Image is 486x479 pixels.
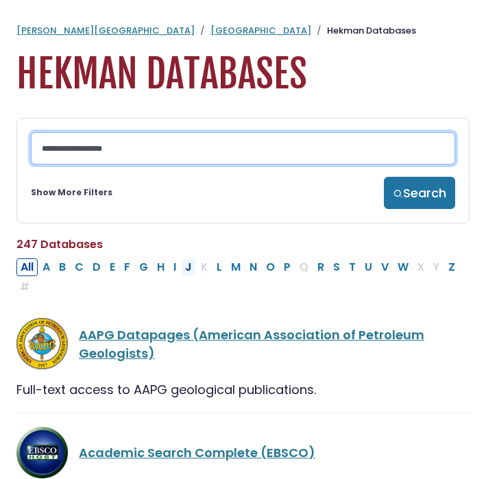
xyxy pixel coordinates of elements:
[181,258,196,276] button: Filter Results J
[38,258,54,276] button: Filter Results A
[16,258,461,295] div: Alpha-list to filter by first letter of database name
[313,258,328,276] button: Filter Results R
[153,258,169,276] button: Filter Results H
[444,258,459,276] button: Filter Results Z
[31,132,455,164] input: Search database by title or keyword
[16,236,103,252] span: 247 Databases
[329,258,344,276] button: Filter Results S
[212,258,226,276] button: Filter Results L
[345,258,360,276] button: Filter Results T
[16,258,38,276] button: All
[377,258,393,276] button: Filter Results V
[262,258,279,276] button: Filter Results O
[31,186,112,199] a: Show More Filters
[16,24,195,37] a: [PERSON_NAME][GEOGRAPHIC_DATA]
[79,444,315,461] a: Academic Search Complete (EBSCO)
[71,258,88,276] button: Filter Results C
[227,258,245,276] button: Filter Results M
[135,258,152,276] button: Filter Results G
[55,258,70,276] button: Filter Results B
[361,258,376,276] button: Filter Results U
[106,258,119,276] button: Filter Results E
[16,51,470,97] h1: Hekman Databases
[280,258,295,276] button: Filter Results P
[79,326,424,362] a: AAPG Datapages (American Association of Petroleum Geologists)
[120,258,134,276] button: Filter Results F
[384,177,455,209] button: Search
[169,258,180,276] button: Filter Results I
[16,380,470,399] div: Full-text access to AAPG geological publications.
[245,258,261,276] button: Filter Results N
[16,24,470,38] nav: breadcrumb
[88,258,105,276] button: Filter Results D
[393,258,413,276] button: Filter Results W
[311,24,416,38] li: Hekman Databases
[210,24,311,37] a: [GEOGRAPHIC_DATA]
